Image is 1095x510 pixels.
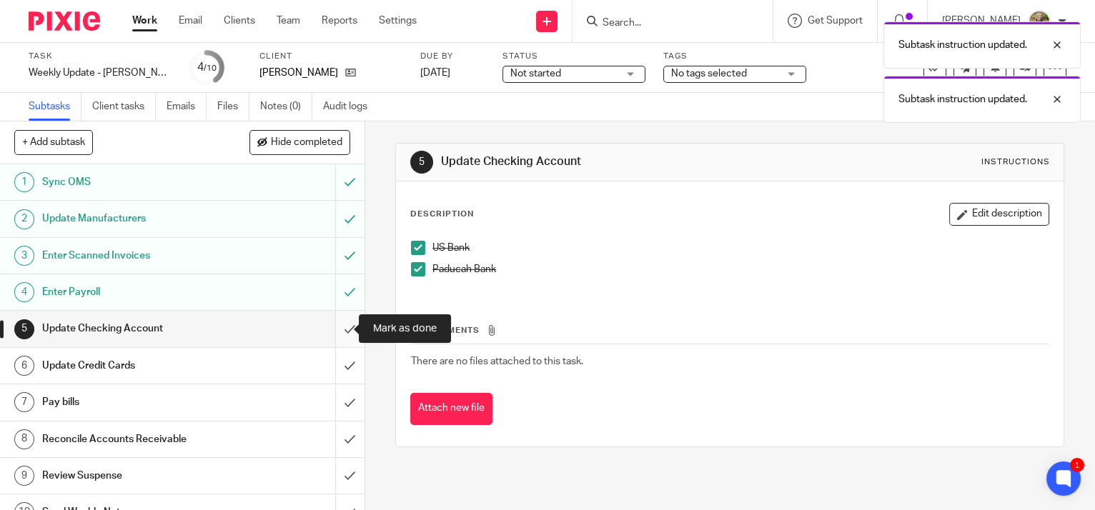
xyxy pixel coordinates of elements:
[29,66,172,80] div: Weekly Update - Milliano
[14,172,34,192] div: 1
[898,38,1027,52] p: Subtask instruction updated.
[322,14,357,28] a: Reports
[410,151,433,174] div: 5
[42,245,228,266] h1: Enter Scanned Invoices
[502,51,645,62] label: Status
[271,137,342,149] span: Hide completed
[379,14,417,28] a: Settings
[441,154,760,169] h1: Update Checking Account
[29,93,81,121] a: Subtasks
[179,14,202,28] a: Email
[42,281,228,303] h1: Enter Payroll
[29,51,172,62] label: Task
[132,14,157,28] a: Work
[204,64,217,72] small: /10
[259,66,338,80] p: [PERSON_NAME]
[42,171,228,193] h1: Sync OMS
[14,130,93,154] button: + Add subtask
[420,68,450,78] span: [DATE]
[1028,10,1051,33] img: image.jpg
[411,326,480,334] span: Attachments
[898,92,1027,106] p: Subtask instruction updated.
[217,93,249,121] a: Files
[432,241,1049,255] p: US Bank
[260,93,312,121] a: Notes (0)
[14,392,34,412] div: 7
[197,59,217,76] div: 4
[420,51,485,62] label: Due by
[14,319,34,339] div: 5
[42,465,228,486] h1: Review Suspense
[410,209,474,220] p: Description
[510,69,561,79] span: Not started
[249,130,350,154] button: Hide completed
[92,93,156,121] a: Client tasks
[167,93,207,121] a: Emails
[42,429,228,450] h1: Reconcile Accounts Receivable
[949,203,1049,226] button: Edit description
[29,11,100,31] img: Pixie
[42,208,228,229] h1: Update Manufacturers
[981,156,1049,168] div: Instructions
[277,14,300,28] a: Team
[323,93,378,121] a: Audit logs
[42,355,228,376] h1: Update Credit Cards
[14,356,34,376] div: 6
[224,14,255,28] a: Clients
[259,51,402,62] label: Client
[14,282,34,302] div: 4
[14,209,34,229] div: 2
[14,246,34,266] div: 3
[14,466,34,486] div: 9
[29,66,172,80] div: Weekly Update - [PERSON_NAME]
[42,318,228,339] h1: Update Checking Account
[411,356,583,366] span: There are no files attached to this task.
[1070,458,1084,472] div: 1
[432,262,1049,276] p: Paducah Bank
[42,391,228,413] h1: Pay bills
[14,429,34,449] div: 8
[410,393,492,425] button: Attach new file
